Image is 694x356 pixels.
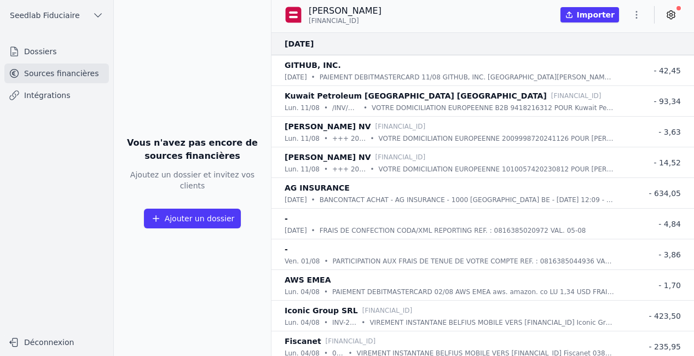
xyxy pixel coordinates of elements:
[10,10,80,21] span: Seedlab Fiduciaire
[320,72,615,83] p: PAIEMENT DEBITMASTERCARD 11/08 GITHUB, INC. [GEOGRAPHIC_DATA][PERSON_NAME] US 48,00 USD FRAIS DE ...
[285,37,337,50] span: [DATE]
[4,64,109,83] a: Sources financières
[653,158,681,167] span: - 14,52
[311,225,315,236] div: •
[285,194,307,205] p: [DATE]
[285,286,320,297] p: lun. 04/08
[311,194,315,205] div: •
[658,220,681,228] span: - 4,84
[123,169,262,191] p: Ajoutez un dossier et invitez vos clients
[560,7,619,22] button: Importer
[285,212,288,225] p: -
[378,133,615,144] p: VOTRE DOMICILIATION EUROPEENNE 2009998720241126 POUR [PERSON_NAME] NV COMMUNICATION : 202/5175/10...
[320,194,615,205] p: BANCONTACT ACHAT - AG INSURANCE - 1000 [GEOGRAPHIC_DATA] BE - [DATE] 12:09 - 153272279287 - VIA I...
[309,16,359,25] span: [FINANCIAL_ID]
[653,66,681,75] span: - 42,45
[285,133,320,144] p: lun. 11/08
[375,121,426,132] p: [FINANCIAL_ID]
[658,281,681,290] span: - 1,70
[551,90,602,101] p: [FINANCIAL_ID]
[324,256,328,267] div: •
[285,225,307,236] p: [DATE]
[324,102,328,113] div: •
[370,164,374,175] div: •
[649,189,681,198] span: - 634,05
[332,164,366,175] p: +++ 202 / 5178 / 69787 +++
[311,72,315,83] div: •
[332,317,357,328] p: INV-2025100
[653,97,681,106] span: - 93,34
[658,128,681,136] span: - 3,63
[285,89,547,102] p: Kuwait Petroleum [GEOGRAPHIC_DATA] [GEOGRAPHIC_DATA]
[375,152,426,163] p: [FINANCIAL_ID]
[362,305,413,316] p: [FINANCIAL_ID]
[123,136,262,163] h3: Vous n'avez pas encore de sources financières
[4,85,109,105] a: Intégrations
[649,312,681,320] span: - 423,50
[324,317,328,328] div: •
[332,133,366,144] p: +++ 202 / 5175 / 10685 +++
[285,164,320,175] p: lun. 11/08
[372,102,615,113] p: VOTRE DOMICILIATION EUROPEENNE B2B 9418216312 POUR Kuwait Petroleum [GEOGRAPHIC_DATA] NV COMMUNIC...
[285,304,358,317] p: Iconic Group SRL
[324,133,328,144] div: •
[369,317,615,328] p: VIREMENT INSTANTANE BELFIUS MOBILE VERS [FINANCIAL_ID] Iconic Group SRL INV-2025100 REF. : 090542...
[285,120,371,133] p: [PERSON_NAME] NV
[332,102,359,113] p: /INV/BEB1704146 [DATE]
[4,334,109,351] button: Déconnexion
[324,164,328,175] div: •
[285,273,331,286] p: AWS EMEA
[285,102,320,113] p: lun. 11/08
[370,133,374,144] div: •
[285,243,288,256] p: -
[649,342,681,351] span: - 235,95
[285,151,371,164] p: [PERSON_NAME] NV
[324,286,328,297] div: •
[378,164,615,175] p: VOTRE DOMICILIATION EUROPEENNE 1010057420230812 POUR [PERSON_NAME] NV COMMUNICATION : 202/5178/69...
[285,256,320,267] p: ven. 01/08
[320,225,586,236] p: FRAIS DE CONFECTION CODA/XML REPORTING REF. : 0816385020972 VAL. 05-08
[285,59,341,72] p: GITHUB, INC.
[332,286,615,297] p: PAIEMENT DEBITMASTERCARD 02/08 AWS EMEA aws. amazon. co LU 1,34 USD FRAIS DE TRAITEMENT 0,43 EUR ...
[144,209,241,228] button: Ajouter un dossier
[309,4,381,18] p: [PERSON_NAME]
[4,7,109,24] button: Seedlab Fiduciaire
[285,317,320,328] p: lun. 04/08
[4,42,109,61] a: Dossiers
[326,336,376,347] p: [FINANCIAL_ID]
[285,6,302,24] img: belfius-1.png
[285,72,307,83] p: [DATE]
[333,256,615,267] p: PARTICIPATION AUX FRAIS DE TENUE DE VOTRE COMPTE REF. : 0816385044936 VAL. 01-08
[363,102,367,113] div: •
[285,181,350,194] p: AG INSURANCE
[361,317,365,328] div: •
[285,335,321,348] p: Fiscanet
[658,250,681,259] span: - 3,86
